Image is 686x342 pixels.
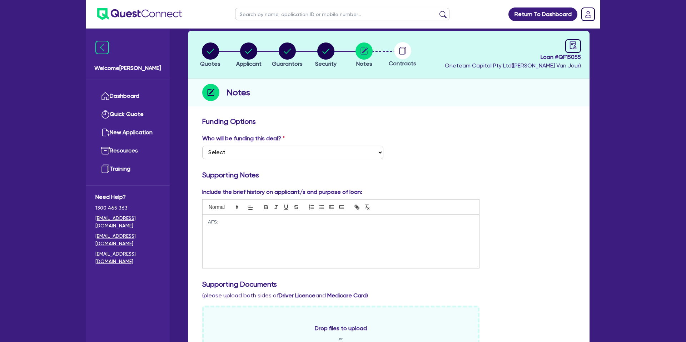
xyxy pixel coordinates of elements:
img: training [101,165,110,173]
label: Who will be funding this deal? [202,134,285,143]
span: Security [315,60,337,67]
span: or [339,336,343,342]
button: Guarantors [272,42,303,69]
button: Security [315,42,337,69]
label: Include the brief history on applicant/s and purpose of loan: [202,188,362,196]
a: Quick Quote [95,105,160,124]
h3: Supporting Notes [202,171,575,179]
a: Dropdown toggle [579,5,597,24]
span: Applicant [236,60,262,67]
span: (please upload both sides of and ) [202,292,368,299]
b: Medicare Card [327,292,367,299]
button: Applicant [236,42,262,69]
span: audit [569,41,577,49]
a: Return To Dashboard [508,7,577,21]
img: new-application [101,128,110,137]
span: Contracts [389,60,416,67]
img: resources [101,146,110,155]
a: New Application [95,124,160,142]
a: [EMAIL_ADDRESS][DOMAIN_NAME] [95,232,160,247]
span: Quotes [200,60,220,67]
a: [EMAIL_ADDRESS][DOMAIN_NAME] [95,250,160,265]
a: Resources [95,142,160,160]
img: step-icon [202,84,219,101]
button: Quotes [200,42,221,69]
span: Guarantors [272,60,303,67]
p: AFS: [208,219,474,225]
a: [EMAIL_ADDRESS][DOMAIN_NAME] [95,215,160,230]
h3: Funding Options [202,117,575,126]
a: Dashboard [95,87,160,105]
span: 1300 465 363 [95,204,160,212]
button: Notes [355,42,373,69]
span: Loan # QF15055 [445,53,581,61]
img: icon-menu-close [95,41,109,54]
b: Driver Licence [279,292,315,299]
span: Oneteam Capital Pty Ltd ( [PERSON_NAME] Van Jour ) [445,62,581,69]
span: Notes [356,60,372,67]
input: Search by name, application ID or mobile number... [235,8,449,20]
h2: Notes [227,86,250,99]
img: quick-quote [101,110,110,119]
img: quest-connect-logo-blue [97,8,182,20]
span: Need Help? [95,193,160,201]
span: Drop files to upload [315,324,367,333]
h3: Supporting Documents [202,280,575,288]
a: Training [95,160,160,178]
span: Welcome [PERSON_NAME] [94,64,161,72]
a: audit [565,39,581,53]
